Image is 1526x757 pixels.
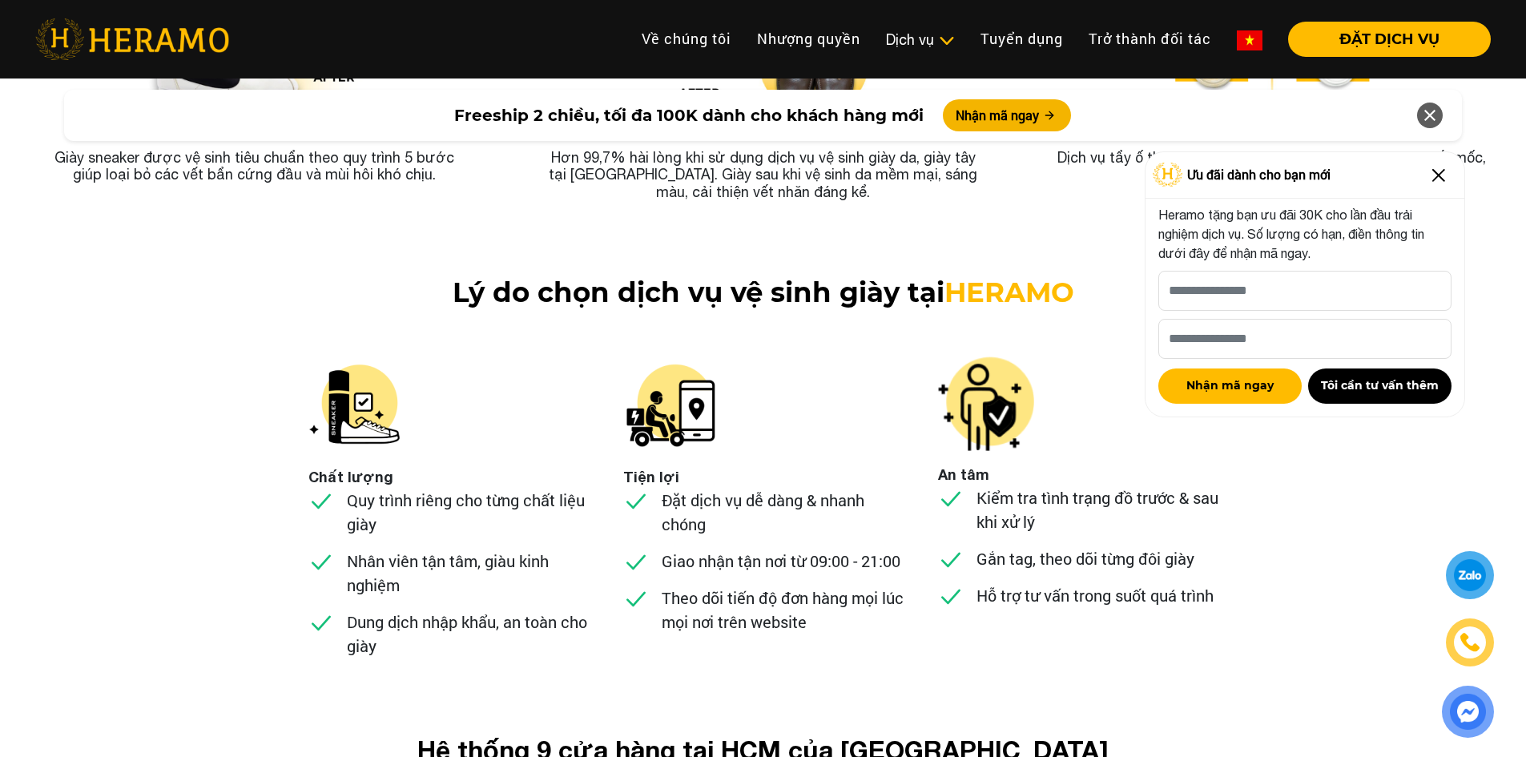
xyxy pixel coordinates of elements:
img: checked.svg [623,549,649,574]
h3: Hơn 99,7% hài lòng khi sử dụng dịch vụ vệ sinh giày da, giày tây tại [GEOGRAPHIC_DATA]. Giày sau ... [509,136,1017,214]
a: ĐẶT DỊCH VỤ [1275,32,1491,46]
p: Quy trình riêng cho từng chất liệu giày [347,488,589,536]
p: Giao nhận tận nơi từ 09:00 - 21:00 [662,549,900,573]
img: heramo-ve-sinh-giat-giay-chat-luong [308,356,405,453]
img: vn-flag.png [1237,30,1262,50]
span: Ưu đãi dành cho bạn mới [1187,165,1331,184]
p: Dung dịch nhập khẩu, an toàn cho giày [347,610,589,658]
a: Về chúng tôi [629,22,744,56]
img: Logo [1153,163,1183,187]
span: HERAMO [944,276,1074,309]
p: Theo dõi tiến độ đơn hàng mọi lúc mọi nơi trên website [662,586,904,634]
span: Freeship 2 chiều, tối đa 100K dành cho khách hàng mới [454,103,924,127]
button: Nhận mã ngay [1158,368,1302,404]
a: Tuyển dụng [968,22,1076,56]
img: subToggleIcon [938,33,955,49]
img: checked.svg [308,488,334,513]
li: Tiện lợi [623,466,679,488]
button: ĐẶT DỊCH VỤ [1288,22,1491,57]
img: heramo-ve-sinh-giat-giay-tien-loi [623,356,719,453]
h3: Dịch vụ tẩy ố thân giày giúp khôi phục 90% - 100% các vết mốc, ố vàng, thâm kim, lem màu. [1017,136,1526,196]
h2: Lý do chọn dịch vụ vệ sinh giày tại [316,276,1210,309]
li: Chất lượng [308,466,393,488]
img: checked.svg [308,549,334,574]
p: Kiểm tra tình trạng đồ trước & sau khi xử lý [976,485,1218,534]
a: Nhượng quyền [744,22,873,56]
p: Hỗ trợ tư vấn trong suốt quá trình [976,583,1214,607]
img: checked.svg [938,546,964,572]
button: Nhận mã ngay [943,99,1071,131]
p: Nhân viên tận tâm, giàu kinh nghiệm [347,549,589,597]
img: checked.svg [938,485,964,511]
img: phone-icon [1459,631,1481,653]
img: checked.svg [308,610,334,635]
p: Đặt dịch vụ dễ dàng & nhanh chóng [662,488,904,536]
img: Close [1426,163,1452,188]
a: phone-icon [1447,620,1493,666]
img: checked.svg [938,583,964,609]
li: An tâm [938,464,989,485]
button: Tôi cần tư vấn thêm [1308,368,1452,404]
div: Dịch vụ [886,29,955,50]
a: Trở thành đối tác [1076,22,1224,56]
img: heramo-ve-sinh-giat-giay-an-tam [938,356,1034,451]
img: checked.svg [623,488,649,513]
img: checked.svg [623,586,649,611]
img: heramo-logo.png [35,18,229,60]
p: Gắn tag, theo dõi từng đôi giày [976,546,1194,570]
p: Heramo tặng bạn ưu đãi 30K cho lần đầu trải nghiệm dịch vụ. Số lượng có hạn, điền thông tin dưới ... [1158,205,1452,263]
